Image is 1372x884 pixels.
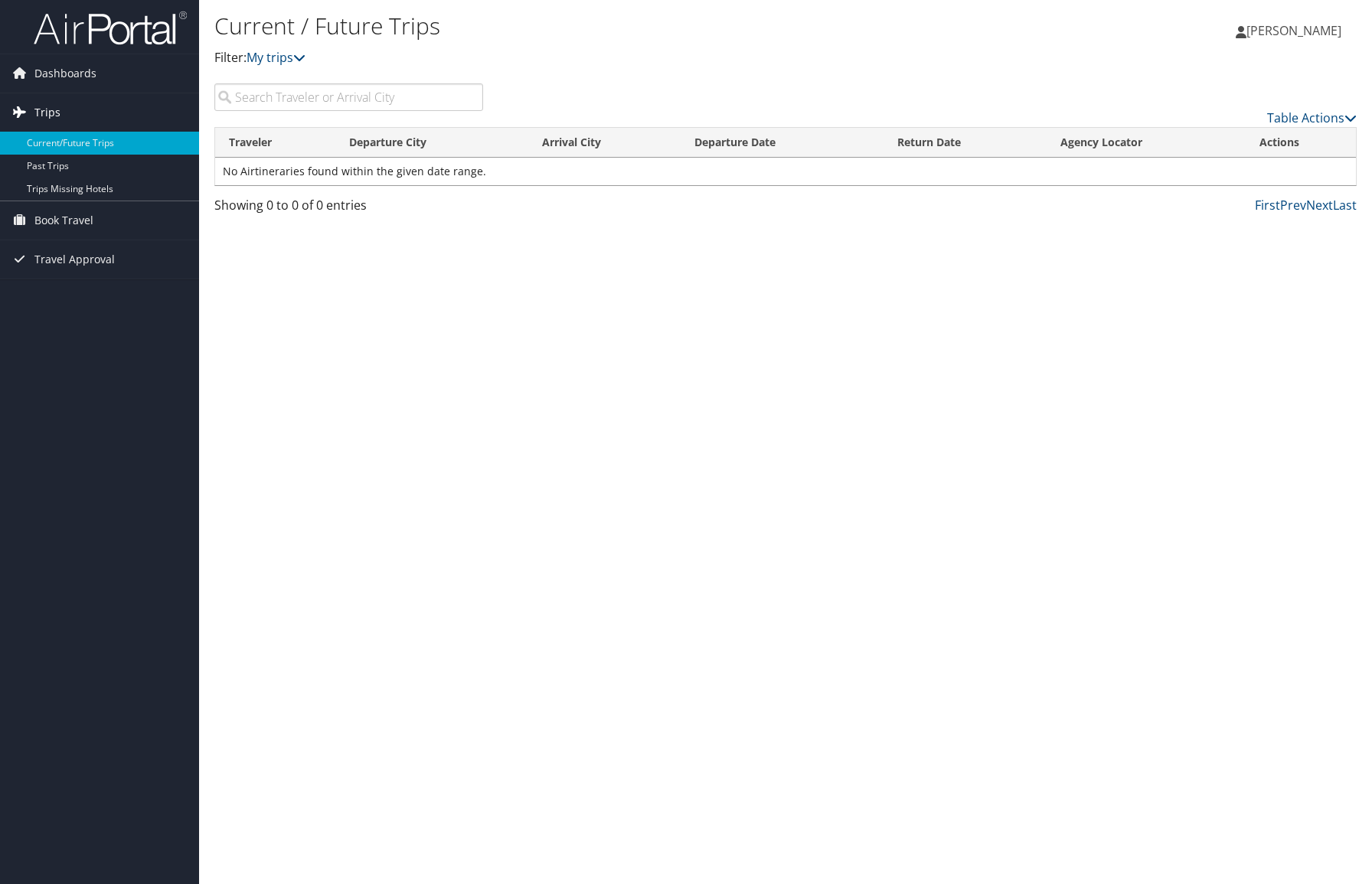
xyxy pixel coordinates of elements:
td: No Airtineraries found within the given date range. [215,158,1356,185]
th: Arrival City: activate to sort column ascending [528,128,681,158]
p: Filter: [214,48,976,68]
img: airportal-logo.png [34,10,187,46]
a: Last [1333,197,1357,214]
th: Departure City: activate to sort column ascending [335,128,528,158]
a: Next [1306,197,1333,214]
th: Actions [1246,128,1356,158]
span: Travel Approval [34,240,115,279]
a: Prev [1280,197,1306,214]
th: Return Date: activate to sort column ascending [884,128,1047,158]
a: My trips [247,49,305,66]
span: [PERSON_NAME] [1246,22,1341,39]
span: Trips [34,93,60,132]
a: [PERSON_NAME] [1236,8,1357,54]
th: Departure Date: activate to sort column descending [681,128,884,158]
a: Table Actions [1267,109,1357,126]
th: Traveler: activate to sort column ascending [215,128,335,158]
input: Search Traveler or Arrival City [214,83,483,111]
th: Agency Locator: activate to sort column ascending [1047,128,1246,158]
span: Book Travel [34,201,93,240]
span: Dashboards [34,54,96,93]
div: Showing 0 to 0 of 0 entries [214,196,483,222]
h1: Current / Future Trips [214,10,976,42]
a: First [1255,197,1280,214]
